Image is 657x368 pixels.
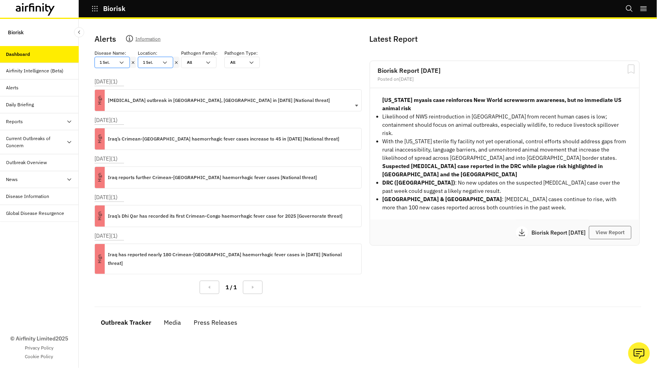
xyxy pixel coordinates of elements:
p: Information [135,35,161,46]
p: High [89,96,111,105]
button: Biorisk [91,2,126,15]
strong: DRC ([GEOGRAPHIC_DATA]) [383,179,455,186]
div: Outbreak Overview [6,159,47,166]
div: 1 Sel. [138,57,162,68]
p: High [89,134,111,144]
a: Privacy Policy [25,344,54,351]
p: Iraq has reported nearly 180 Crimean-[GEOGRAPHIC_DATA] haemorrhagic fever cases in [DATE] [Nation... [108,250,355,268]
p: [DATE] ( 1 ) [94,232,118,240]
p: [DATE] ( 1 ) [94,116,118,124]
p: With the [US_STATE] sterile fly facility not yet operational, control efforts should address gaps... [383,137,627,162]
button: Ask our analysts [628,342,650,364]
div: Airfinity Intelligence (Beta) [6,67,64,74]
p: [DATE] ( 1 ) [94,193,118,202]
div: Outbreak Tracker [101,316,151,328]
p: [DATE] ( 1 ) [94,78,118,86]
a: Cookie Policy [25,353,54,360]
button: Next Page [243,281,263,294]
div: Posted on [DATE] [378,77,632,81]
button: Close Sidebar [74,27,84,37]
div: Dashboard [6,51,30,58]
p: Disease Name : [94,50,126,57]
p: Biorisk Report [DATE] [531,230,589,235]
div: Alerts [6,84,19,91]
button: Search [626,2,633,15]
p: High [89,211,111,221]
svg: Bookmark Report [626,64,636,74]
p: Latest Report [370,33,638,45]
div: Press Releases [194,316,237,328]
div: Reports [6,118,23,125]
p: [MEDICAL_DATA] outbreak in [GEOGRAPHIC_DATA], [GEOGRAPHIC_DATA] in [DATE] [National threat] [108,96,330,105]
button: View Report [589,226,631,239]
li: : No new updates on the suspected [MEDICAL_DATA] case over the past week could suggest a likely n... [383,179,627,195]
div: News [6,176,18,183]
p: Biorisk [103,5,126,12]
button: Previous Page [200,281,219,294]
p: Biorisk [8,25,24,40]
div: Daily Briefing [6,101,34,108]
p: Iraq reports further Crimean-[GEOGRAPHIC_DATA] haemorrhagic fever cases [National threat] [108,173,317,182]
p: Pathogen Type : [224,50,258,57]
h2: Biorisk Report [DATE] [378,67,632,74]
div: Disease Information [6,193,50,200]
p: Likelihood of NWS reintroduction in [GEOGRAPHIC_DATA] from recent human cases is low; containment... [383,113,627,137]
p: © Airfinity Limited 2025 [10,335,68,343]
p: : [MEDICAL_DATA] cases continue to rise, with more than 100 new cases reported across both countr... [383,195,627,212]
p: [DATE] ( 1 ) [94,155,118,163]
div: Current Outbreaks of Concern [6,135,66,149]
div: Media [164,316,181,328]
strong: Suspected [MEDICAL_DATA] case reported in the DRC while plague risk highlighted in [GEOGRAPHIC_DA... [383,163,603,178]
strong: [US_STATE] myasis case reinforces New World screwworm awareness, but no immediate US animal risk [383,96,622,112]
p: Pathogen Family : [181,50,218,57]
p: Iraq’s Dhi Qar has recorded its first Crimean-Congo haemorrhagic fever case for 2025 [Governorate... [108,212,342,220]
div: Global Disease Resurgence [6,210,65,217]
strong: [GEOGRAPHIC_DATA] & [GEOGRAPHIC_DATA] [383,196,502,203]
p: Iraq’s Crimean-[GEOGRAPHIC_DATA] haemorrhagic fever cases increase to 45 in [DATE] [National threat] [108,135,339,143]
div: 1 Sel. [95,57,118,68]
p: High [85,254,115,264]
p: High [89,173,111,183]
p: Alerts [94,33,116,45]
p: 1 / 1 [226,283,237,292]
p: Location : [138,50,157,57]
